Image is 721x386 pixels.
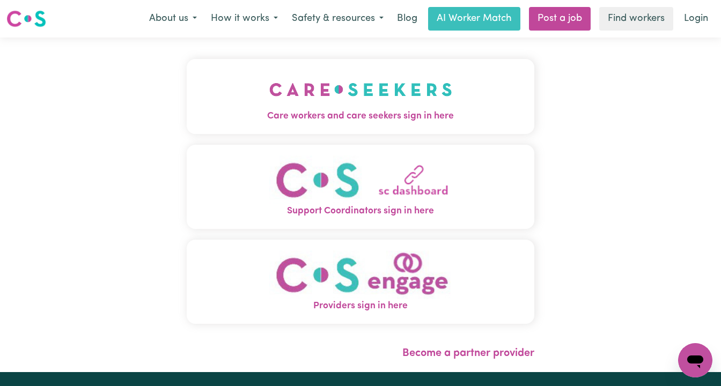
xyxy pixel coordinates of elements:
[285,8,391,30] button: Safety & resources
[391,7,424,31] a: Blog
[187,109,534,123] span: Care workers and care seekers sign in here
[187,299,534,313] span: Providers sign in here
[402,348,534,359] a: Become a partner provider
[529,7,591,31] a: Post a job
[6,9,46,28] img: Careseekers logo
[678,343,712,377] iframe: Button to launch messaging window
[6,6,46,31] a: Careseekers logo
[599,7,673,31] a: Find workers
[204,8,285,30] button: How it works
[187,204,534,218] span: Support Coordinators sign in here
[678,7,715,31] a: Login
[187,240,534,324] button: Providers sign in here
[142,8,204,30] button: About us
[428,7,520,31] a: AI Worker Match
[187,59,534,134] button: Care workers and care seekers sign in here
[187,145,534,229] button: Support Coordinators sign in here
